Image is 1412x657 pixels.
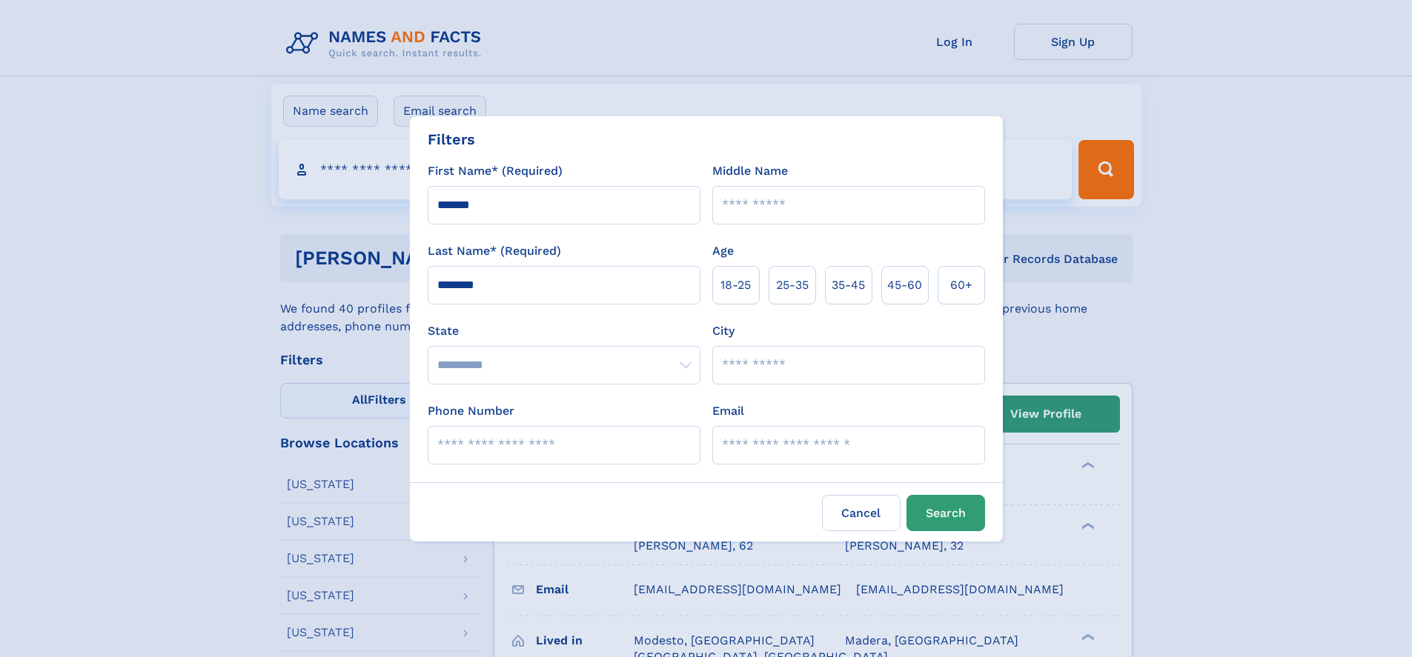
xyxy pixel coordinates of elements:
button: Search [906,495,985,531]
span: 60+ [950,276,972,294]
label: Last Name* (Required) [428,242,561,260]
span: 18‑25 [720,276,751,294]
label: Age [712,242,734,260]
label: First Name* (Required) [428,162,563,180]
span: 45‑60 [887,276,922,294]
label: City [712,322,735,340]
span: 35‑45 [832,276,865,294]
label: Middle Name [712,162,788,180]
label: Email [712,402,744,420]
label: Phone Number [428,402,514,420]
div: Filters [428,128,475,150]
span: 25‑35 [776,276,809,294]
label: State [428,322,700,340]
label: Cancel [822,495,901,531]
